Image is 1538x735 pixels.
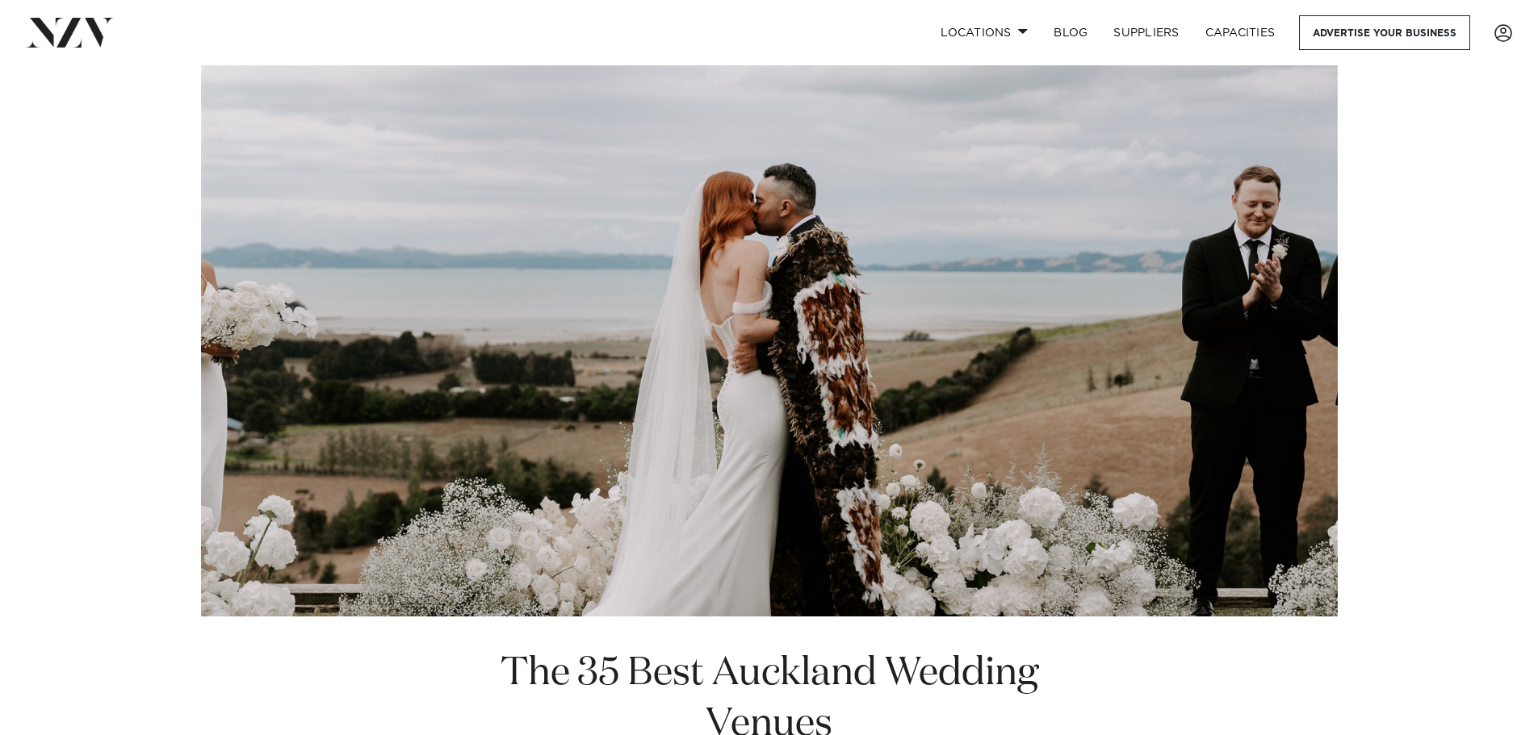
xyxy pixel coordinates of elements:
a: Capacities [1192,15,1289,50]
img: nzv-logo.png [26,18,114,47]
a: SUPPLIERS [1100,15,1192,50]
a: BLOG [1041,15,1100,50]
a: Advertise your business [1299,15,1470,50]
img: The 35 Best Auckland Wedding Venues [201,65,1338,616]
a: Locations [928,15,1041,50]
